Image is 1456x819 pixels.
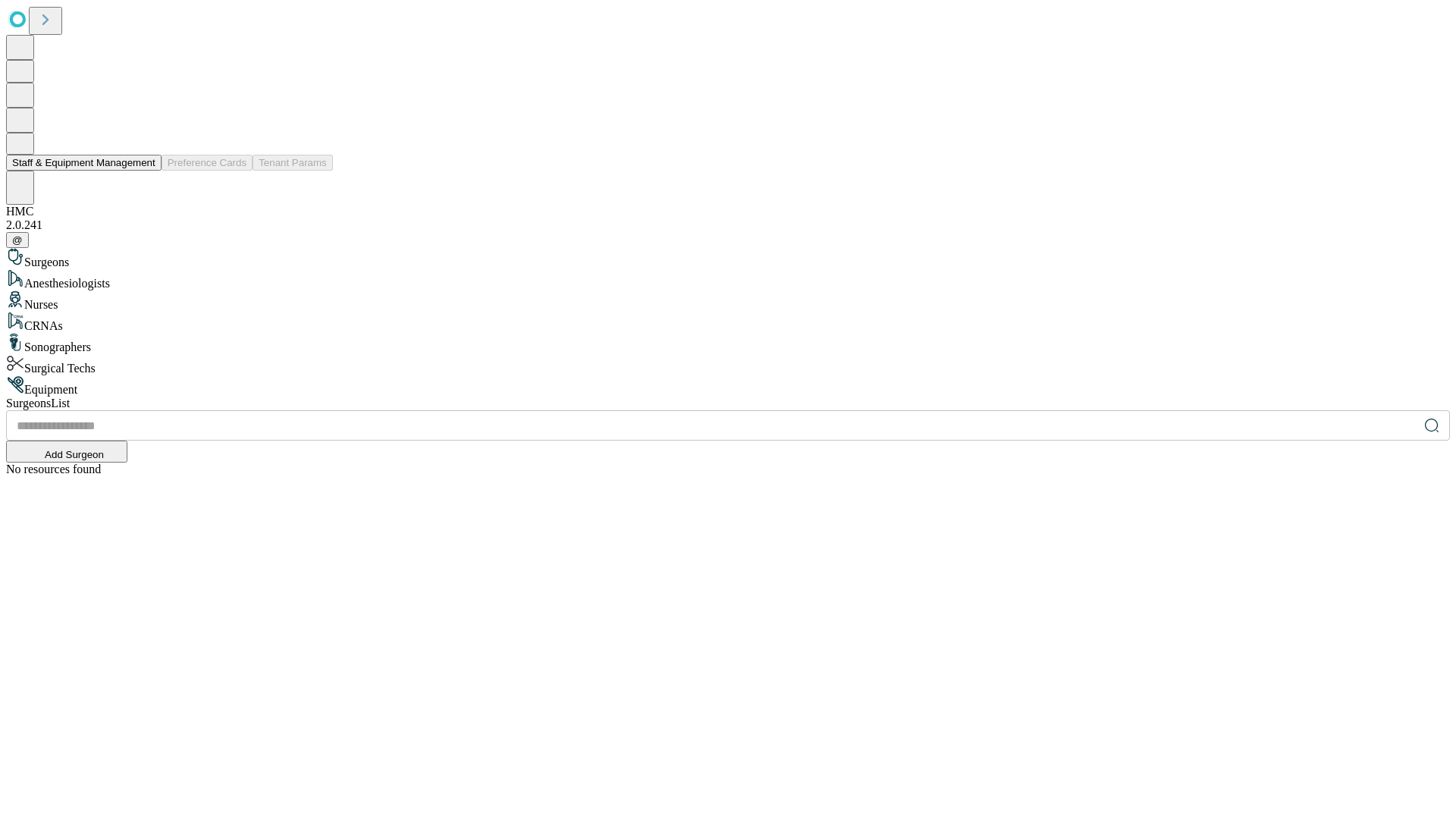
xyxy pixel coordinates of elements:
[6,463,1450,476] div: No resources found
[253,155,333,171] button: Tenant Params
[6,155,162,171] button: Staff & Equipment Management
[6,205,1450,218] div: HMC
[6,290,1450,312] div: Nurses
[6,441,127,463] button: Add Surgeon
[162,155,253,171] button: Preference Cards
[6,354,1450,375] div: Surgical Techs
[6,218,1450,232] div: 2.0.241
[6,333,1450,354] div: Sonographers
[6,248,1450,269] div: Surgeons
[6,232,29,248] button: @
[6,397,1450,410] div: Surgeons List
[6,312,1450,333] div: CRNAs
[6,269,1450,290] div: Anesthesiologists
[6,375,1450,397] div: Equipment
[45,449,104,460] span: Add Surgeon
[12,234,23,246] span: @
